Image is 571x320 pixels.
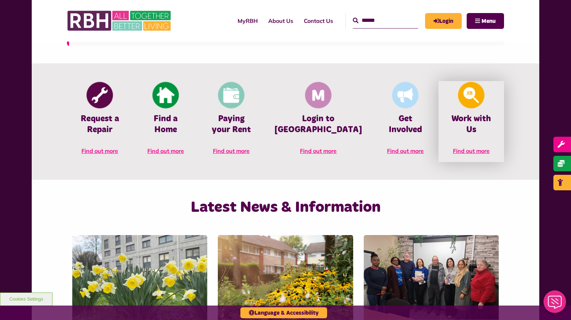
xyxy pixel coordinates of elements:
[458,82,484,109] img: Looking For A Job
[232,11,263,30] a: MyRBH
[275,113,362,135] h4: Login to [GEOGRAPHIC_DATA]
[364,235,499,320] img: Group photo of customers and colleagues at Spotland Community Centre
[264,81,373,162] a: Membership And Mutuality Login to [GEOGRAPHIC_DATA] Find out more
[263,11,299,30] a: About Us
[140,197,431,217] h2: Latest News & Information
[449,113,493,135] h4: Work with Us
[300,147,337,154] span: Find out more
[481,18,496,24] span: Menu
[467,13,504,29] button: Navigation
[453,147,490,154] span: Find out more
[198,81,264,162] a: Pay Rent Paying your Rent Find out more
[78,113,122,135] h4: Request a Repair
[218,235,353,320] img: SAZ MEDIA RBH HOUSING4
[213,147,250,154] span: Find out more
[305,82,332,109] img: Membership And Mutuality
[87,82,113,109] img: Report Repair
[67,81,133,162] a: Report Repair Request a Repair Find out more
[152,82,179,109] img: Find A Home
[387,147,424,154] span: Find out more
[539,288,571,320] iframe: Netcall Web Assistant for live chat
[240,307,327,318] button: Language & Accessibility
[81,147,118,154] span: Find out more
[143,113,188,135] h4: Find a Home
[353,13,418,28] input: Search
[133,81,198,162] a: Find A Home Find a Home Find out more
[438,81,504,162] a: Looking For A Job Work with Us Find out more
[373,81,438,162] a: Get Involved Get Involved Find out more
[147,147,184,154] span: Find out more
[218,82,245,109] img: Pay Rent
[392,82,419,109] img: Get Involved
[383,113,428,135] h4: Get Involved
[425,13,462,29] a: MyRBH
[209,113,253,135] h4: Paying your Rent
[72,235,207,320] img: Freehold
[67,7,173,35] img: RBH
[299,11,338,30] a: Contact Us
